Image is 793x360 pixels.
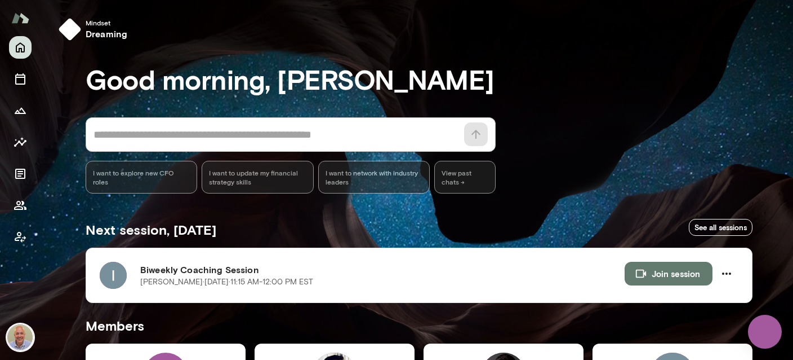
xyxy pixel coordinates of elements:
[9,163,32,185] button: Documents
[7,324,34,351] img: Marc Friedman
[9,131,32,153] button: Insights
[209,168,306,186] span: I want to update my financial strategy skills
[434,161,496,194] span: View past chats ->
[9,99,32,122] button: Growth Plan
[140,263,625,276] h6: Biweekly Coaching Session
[86,18,127,27] span: Mindset
[11,7,29,29] img: Mento
[318,161,430,194] div: I want to network with industry leaders
[9,36,32,59] button: Home
[86,27,127,41] h6: dreaming
[86,221,216,239] h5: Next session, [DATE]
[86,161,197,194] div: I want to explore new CFO roles
[59,18,81,41] img: mindset
[54,14,136,45] button: Mindsetdreaming
[689,219,752,236] a: See all sessions
[93,168,190,186] span: I want to explore new CFO roles
[625,262,712,286] button: Join session
[9,68,32,90] button: Sessions
[202,161,313,194] div: I want to update my financial strategy skills
[9,226,32,248] button: Client app
[86,63,752,95] h3: Good morning, [PERSON_NAME]
[9,194,32,217] button: Members
[140,276,313,288] p: [PERSON_NAME] · [DATE] · 11:15 AM-12:00 PM EST
[86,317,752,335] h5: Members
[326,168,422,186] span: I want to network with industry leaders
